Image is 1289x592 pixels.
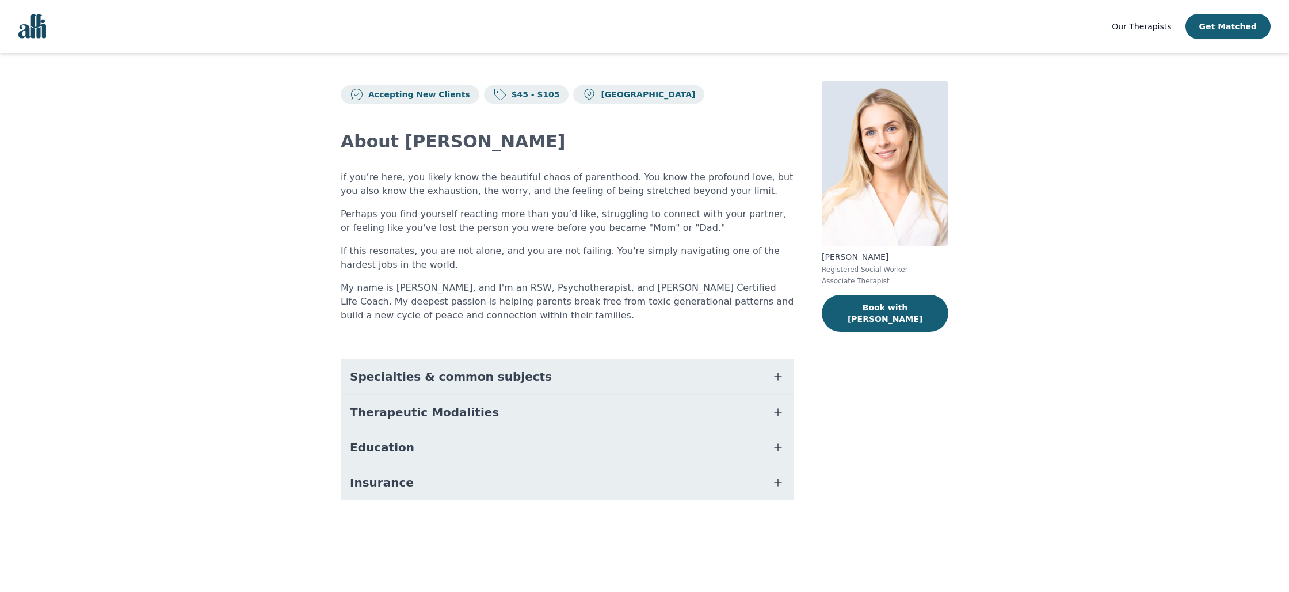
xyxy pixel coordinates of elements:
[507,89,560,100] p: $45 - $105
[341,131,794,152] h2: About [PERSON_NAME]
[341,281,794,322] p: My name is [PERSON_NAME], and I'm an RSW, Psychotherapist, and [PERSON_NAME] Certified Life Coach...
[822,276,948,286] p: Associate Therapist
[341,430,794,465] button: Education
[822,81,948,246] img: Danielle_Djelic
[350,369,552,385] span: Specialties & common subjects
[341,244,794,272] p: If this resonates, you are not alone, and you are not failing. You're simply navigating one of th...
[350,475,414,491] span: Insurance
[350,439,414,456] span: Education
[822,265,948,274] p: Registered Social Worker
[1112,20,1171,33] a: Our Therapists
[341,395,794,430] button: Therapeutic Modalities
[1112,22,1171,31] span: Our Therapists
[1185,14,1271,39] button: Get Matched
[341,465,794,500] button: Insurance
[341,207,794,235] p: Perhaps you find yourself reacting more than you’d like, struggling to connect with your partner,...
[822,295,948,332] button: Book with [PERSON_NAME]
[341,170,794,198] p: if you’re here, you likely know the beautiful chaos of parenthood. You know the profound love, bu...
[18,14,46,39] img: alli logo
[350,404,499,420] span: Therapeutic Modalities
[822,251,948,263] p: [PERSON_NAME]
[596,89,695,100] p: [GEOGRAPHIC_DATA]
[341,359,794,394] button: Specialties & common subjects
[364,89,470,100] p: Accepting New Clients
